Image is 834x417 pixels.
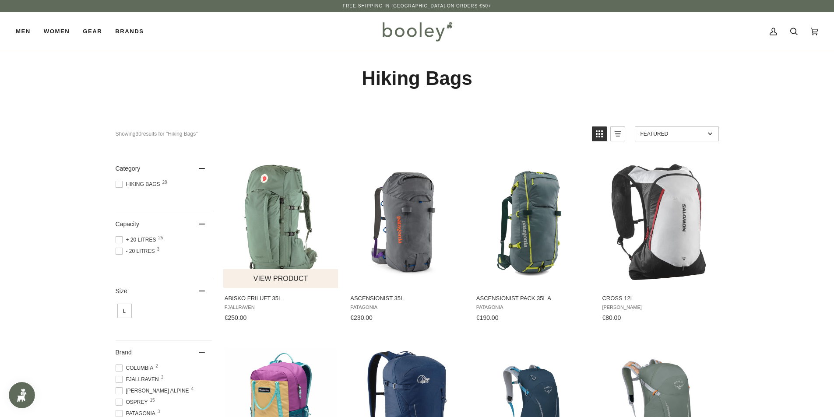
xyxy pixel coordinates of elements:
a: Brands [109,12,150,51]
span: Ascensionist 35L [350,294,464,302]
span: - 20 Litres [116,247,158,255]
span: [PERSON_NAME] Alpine [116,387,192,395]
span: 25 [158,236,163,240]
span: €230.00 [350,314,373,321]
span: Patagonia [476,305,590,310]
span: 15 [150,398,155,403]
span: 2 [155,364,158,368]
span: Size [116,287,127,294]
span: + 20 Litres [116,236,159,244]
span: Cross 12L [602,294,715,302]
span: 4 [191,387,194,391]
a: Ascensionist Pack 35L A [475,157,591,325]
span: Gear [83,27,102,36]
a: Sort options [635,126,719,141]
img: Patagonia Ascensionist 35L Noble Grey - Booley Galway [349,164,465,280]
span: 3 [157,247,160,252]
span: [PERSON_NAME] [602,305,715,310]
span: Category [116,165,141,172]
img: Fjallraven Abisko Friluft 35L Patina Green - Booley Galway [223,164,339,280]
span: €80.00 [602,314,621,321]
a: Ascensionist 35L [349,157,465,325]
span: Columbia [116,364,156,372]
span: Women [44,27,70,36]
span: Size: L [117,304,132,318]
button: View product [223,269,338,288]
span: 3 [158,410,160,414]
a: Cross 12L [601,157,717,325]
a: Abisko Friluft 35L [223,157,339,325]
span: 28 [162,180,167,185]
span: Capacity [116,221,139,228]
span: Featured [640,131,705,137]
span: Fjallraven [225,305,338,310]
div: Showing results for "Hiking Bags" [116,126,585,141]
p: Free Shipping in [GEOGRAPHIC_DATA] on Orders €50+ [343,3,491,10]
span: Ascensionist Pack 35L A [476,294,590,302]
span: Hiking Bags [116,180,163,188]
a: Men [16,12,37,51]
span: €250.00 [225,314,247,321]
h1: Hiking Bags [116,67,719,91]
span: Men [16,27,31,36]
a: View list mode [610,126,625,141]
img: Patagonia Ascensionist Pack 35L Nouveau Green - Booley Galway [475,164,591,280]
span: €190.00 [476,314,499,321]
a: View grid mode [592,126,607,141]
a: Gear [76,12,109,51]
span: Abisko Friluft 35L [225,294,338,302]
span: Brands [115,27,144,36]
span: Osprey [116,398,151,406]
iframe: Button to open loyalty program pop-up [9,382,35,408]
span: Patagonia [350,305,464,310]
b: 30 [136,131,141,137]
span: Brand [116,349,132,356]
a: Women [37,12,76,51]
span: Fjallraven [116,375,162,383]
span: 3 [161,375,164,380]
img: Salomon Cross 12L Black / White / High Risk Red - Booley Galway [601,164,717,280]
img: Booley [379,19,455,44]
